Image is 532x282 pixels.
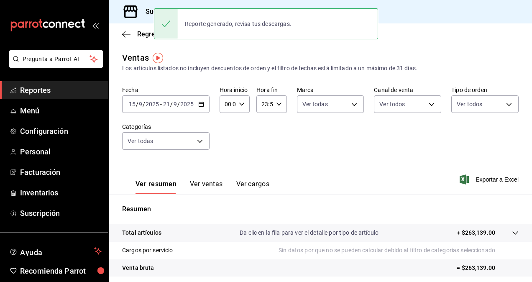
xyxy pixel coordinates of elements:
span: Ver todas [302,100,328,108]
div: Ventas [122,51,149,64]
input: -- [138,101,143,108]
h3: Sucursal: Clavadito (Calzada) [139,7,236,17]
span: - [160,101,162,108]
span: Reportes [20,85,102,96]
span: Facturación [20,167,102,178]
span: Personal [20,146,102,157]
span: Regresar [137,30,165,38]
input: ---- [180,101,194,108]
p: Sin datos por que no se pueden calcular debido al filtro de categorías seleccionado [279,246,519,255]
span: Ayuda [20,246,91,256]
label: Categorías [122,124,210,130]
label: Tipo de orden [451,87,519,93]
input: -- [163,101,170,108]
div: Reporte generado, revisa tus descargas. [178,15,298,33]
label: Canal de venta [374,87,441,93]
button: open_drawer_menu [92,22,99,28]
span: Ver todos [379,100,405,108]
p: + $263,139.00 [457,228,495,237]
a: Pregunta a Parrot AI [6,61,103,69]
span: Ver todas [128,137,153,145]
button: Regresar [122,30,165,38]
p: Resumen [122,204,519,214]
img: Tooltip marker [153,53,163,63]
span: / [136,101,138,108]
p: Total artículos [122,228,161,237]
span: / [177,101,180,108]
label: Hora fin [256,87,286,93]
p: Venta bruta [122,264,154,272]
label: Hora inicio [220,87,250,93]
span: Inventarios [20,187,102,198]
span: Menú [20,105,102,116]
span: Suscripción [20,208,102,219]
input: ---- [145,101,159,108]
button: Ver cargos [236,180,270,194]
label: Fecha [122,87,210,93]
p: Da clic en la fila para ver el detalle por tipo de artículo [240,228,379,237]
input: -- [173,101,177,108]
p: Cargos por servicio [122,246,173,255]
span: Recomienda Parrot [20,265,102,277]
button: Exportar a Excel [461,174,519,185]
label: Marca [297,87,364,93]
span: / [170,101,173,108]
div: navigation tabs [136,180,269,194]
button: Ver ventas [190,180,223,194]
input: -- [128,101,136,108]
span: / [143,101,145,108]
span: Configuración [20,126,102,137]
span: Ver todos [457,100,482,108]
p: = $263,139.00 [457,264,519,272]
button: Ver resumen [136,180,176,194]
button: Pregunta a Parrot AI [9,50,103,68]
div: Los artículos listados no incluyen descuentos de orden y el filtro de fechas está limitado a un m... [122,64,519,73]
span: Pregunta a Parrot AI [23,55,90,64]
